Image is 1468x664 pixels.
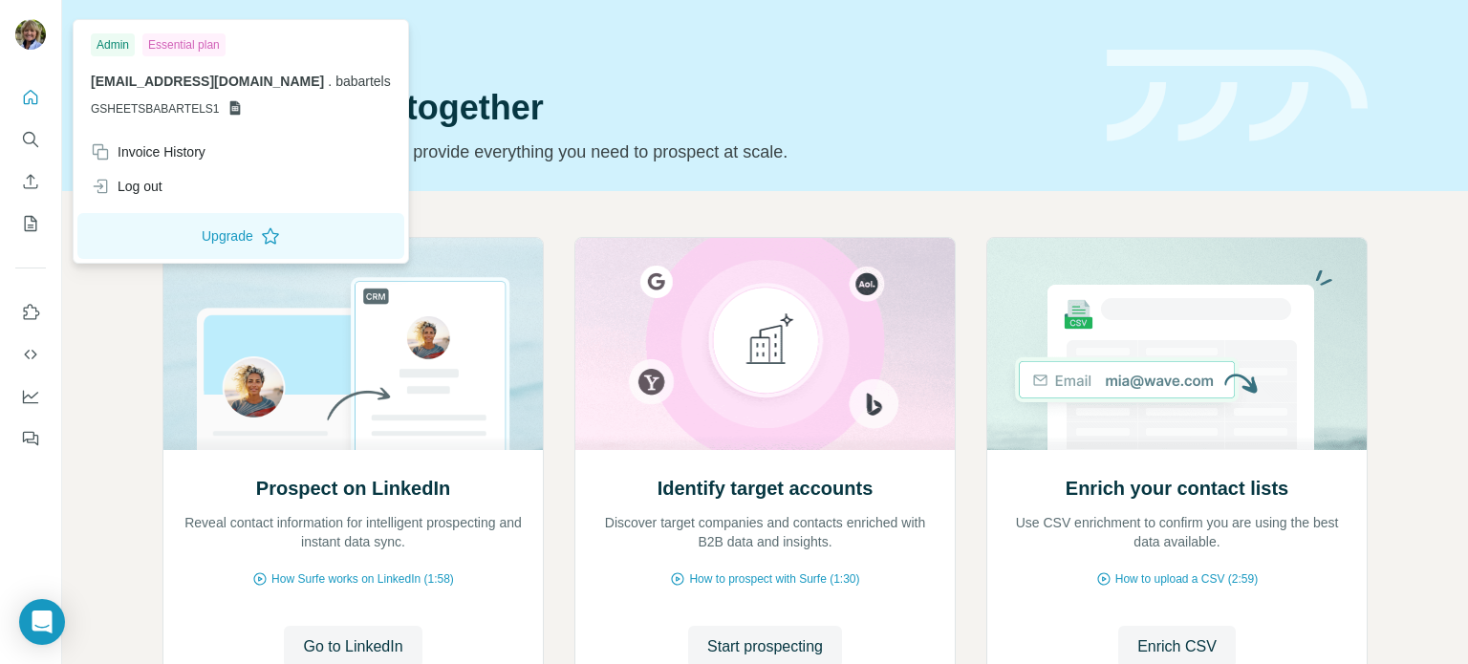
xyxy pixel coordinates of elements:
[91,33,135,56] div: Admin
[658,475,874,502] h2: Identify target accounts
[15,421,46,456] button: Feedback
[15,19,46,50] img: Avatar
[15,295,46,330] button: Use Surfe on LinkedIn
[1115,570,1258,588] span: How to upload a CSV (2:59)
[183,513,524,551] p: Reveal contact information for intelligent prospecting and instant data sync.
[707,635,823,658] span: Start prospecting
[162,35,1084,54] div: Quick start
[328,74,332,89] span: .
[689,570,859,588] span: How to prospect with Surfe (1:30)
[303,635,402,658] span: Go to LinkedIn
[162,139,1084,165] p: Pick your starting point and we’ll provide everything you need to prospect at scale.
[15,379,46,414] button: Dashboard
[1006,513,1348,551] p: Use CSV enrichment to confirm you are using the best data available.
[574,238,956,450] img: Identify target accounts
[986,238,1368,450] img: Enrich your contact lists
[335,74,391,89] span: babartels
[162,238,544,450] img: Prospect on LinkedIn
[15,122,46,157] button: Search
[91,100,220,118] span: GSHEETSBABARTELS1
[15,164,46,199] button: Enrich CSV
[256,475,450,502] h2: Prospect on LinkedIn
[91,74,324,89] span: [EMAIL_ADDRESS][DOMAIN_NAME]
[15,80,46,115] button: Quick start
[1107,50,1368,142] img: banner
[162,89,1084,127] h1: Let’s prospect together
[77,213,404,259] button: Upgrade
[1066,475,1288,502] h2: Enrich your contact lists
[19,599,65,645] div: Open Intercom Messenger
[1137,635,1217,658] span: Enrich CSV
[15,206,46,241] button: My lists
[91,142,205,161] div: Invoice History
[91,177,162,196] div: Log out
[15,337,46,372] button: Use Surfe API
[142,33,226,56] div: Essential plan
[594,513,936,551] p: Discover target companies and contacts enriched with B2B data and insights.
[271,570,454,588] span: How Surfe works on LinkedIn (1:58)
